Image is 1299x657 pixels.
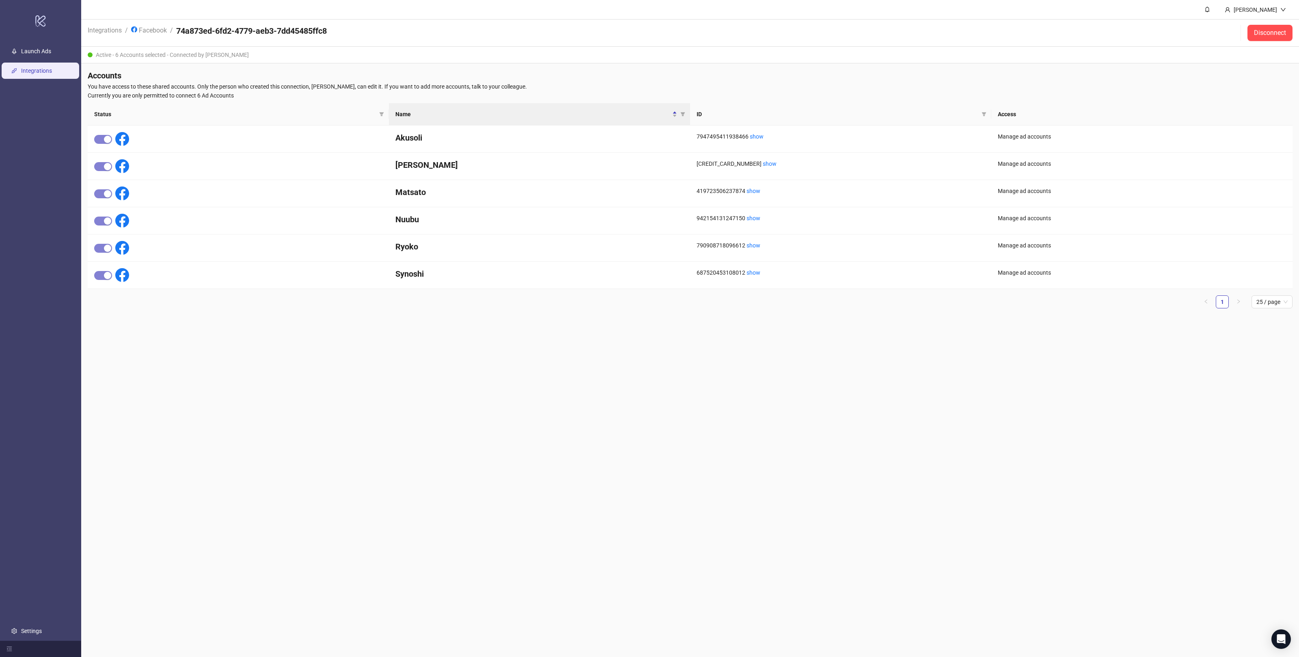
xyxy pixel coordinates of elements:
[1230,5,1280,14] div: [PERSON_NAME]
[81,47,1299,63] div: Active - 6 Accounts selected - Connected by [PERSON_NAME]
[980,108,988,120] span: filter
[763,160,777,167] a: show
[94,110,376,119] span: Status
[379,112,384,117] span: filter
[395,132,684,143] h4: Akusoli
[395,159,684,171] h4: [PERSON_NAME]
[170,25,173,41] li: /
[1254,29,1286,37] span: Disconnect
[697,132,985,141] div: 7947495411938466
[998,186,1286,195] div: Manage ad accounts
[395,268,684,280] h4: Synoshi
[747,188,760,194] a: show
[129,25,168,34] a: Facebook
[697,186,985,195] div: 419723506237874
[395,186,684,198] h4: Matsato
[395,110,671,119] span: Name
[998,241,1286,250] div: Manage ad accounts
[1232,295,1245,308] li: Next Page
[750,133,764,140] a: show
[697,214,985,223] div: 942154131247150
[1216,296,1228,308] a: 1
[1256,296,1288,308] span: 25 / page
[998,132,1286,141] div: Manage ad accounts
[1216,295,1229,308] li: 1
[747,242,760,249] a: show
[378,108,386,120] span: filter
[1280,7,1286,13] span: down
[1236,299,1241,304] span: right
[1204,7,1210,12] span: bell
[389,103,690,126] th: Name
[1271,629,1291,649] div: Open Intercom Messenger
[395,214,684,225] h4: Nuubu
[1225,7,1230,13] span: user
[697,110,978,119] span: ID
[697,159,985,168] div: [CREDIT_CARD_NUMBER]
[1252,295,1293,308] div: Page Size
[6,646,12,652] span: menu-fold
[1204,299,1208,304] span: left
[998,159,1286,168] div: Manage ad accounts
[21,48,51,54] a: Launch Ads
[747,215,760,221] a: show
[998,214,1286,223] div: Manage ad accounts
[88,70,1293,81] h4: Accounts
[679,108,687,120] span: filter
[1232,295,1245,308] button: right
[747,269,760,276] a: show
[88,91,1293,100] span: Currently you are only permitted to connect 6 Ad Accounts
[697,268,985,277] div: 687520453108012
[680,112,685,117] span: filter
[86,25,123,34] a: Integrations
[1247,25,1293,41] button: Disconnect
[998,268,1286,277] div: Manage ad accounts
[176,25,327,37] h4: 74a873ed-6fd2-4779-aeb3-7dd45485ffc8
[21,628,42,634] a: Settings
[88,82,1293,91] span: You have access to these shared accounts. Only the person who created this connection, [PERSON_NA...
[1200,295,1213,308] button: left
[991,103,1293,126] th: Access
[395,241,684,252] h4: Ryoko
[697,241,985,250] div: 790908718096612
[982,112,986,117] span: filter
[21,67,52,74] a: Integrations
[1200,295,1213,308] li: Previous Page
[125,25,128,41] li: /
